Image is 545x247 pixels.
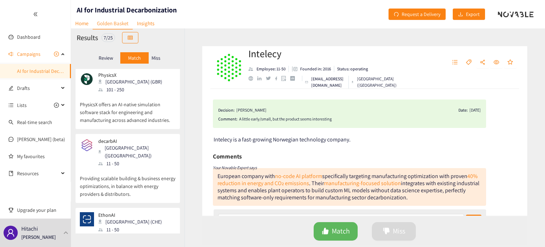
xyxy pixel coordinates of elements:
[17,81,59,95] span: Drafts
[6,229,15,237] span: user
[311,76,346,88] p: [EMAIL_ADDRESS][DOMAIN_NAME]
[476,57,489,68] button: share-alt
[393,226,405,237] span: Miss
[17,119,52,125] a: Real-time search
[152,55,160,61] p: Miss
[98,72,162,78] p: PhysicsX
[239,116,481,123] div: A little early/small, but the product seems interesting
[466,10,480,18] span: Export
[54,103,59,108] span: plus-circle
[213,151,242,162] h6: Comments
[9,103,13,108] span: unordered-list
[218,116,237,123] span: Comment:
[128,55,141,61] p: Match
[466,59,472,66] span: tag
[218,172,478,187] a: 40% reduction in energy and CO₂ emissions
[101,33,115,42] div: 7 / 25
[458,12,463,17] span: download
[300,66,331,72] p: Founded in: 2016
[17,47,40,61] span: Campaigns
[9,208,13,213] span: trophy
[394,12,399,17] span: redo
[213,165,257,170] i: Your Novable Expert says
[214,136,351,143] span: Intelecy is a fast-growing Norwegian technology company.
[402,10,440,18] span: Request a Delivery
[98,212,162,218] p: EthonAI
[490,57,503,68] button: eye
[448,57,461,68] button: unordered-list
[9,171,13,176] span: book
[80,167,176,198] p: Providing scalable building & business energy optimizations, in balance with energy providers & d...
[324,179,401,187] a: manufacturing-focused solution
[281,76,290,81] a: google maps
[290,76,299,81] a: crunchbase
[17,136,65,143] a: [PERSON_NAME] (beta)
[80,138,94,152] img: Snapshot of the company's website
[248,47,391,61] h2: Intelecy
[372,222,416,241] button: dislikeMiss
[9,52,13,57] span: sound
[17,68,86,74] a: AI for Industrial Decarbonization
[77,5,177,15] h1: AI for Industrial Decarbonization
[469,107,481,114] div: [DATE]
[389,9,446,20] button: redoRequest a Delivery
[133,18,159,29] a: Insights
[122,32,138,43] button: table
[507,59,513,66] span: star
[99,55,113,61] p: Review
[71,18,93,29] a: Home
[128,35,133,41] span: table
[17,166,59,181] span: Resources
[98,138,171,144] p: decarbAI
[337,66,368,72] p: Status: operating
[275,172,322,180] a: no-code AI platform
[332,226,350,237] span: Match
[504,57,517,68] button: star
[98,86,166,93] div: 101 - 250
[9,86,13,91] span: edit
[17,98,27,112] span: Lists
[383,227,390,236] span: dislike
[93,18,133,29] a: Golden Basket
[98,226,166,233] div: 11 - 50
[248,66,289,72] li: Employees
[80,212,94,226] img: Snapshot of the company's website
[17,203,65,217] span: Upgrade your plan
[334,66,368,72] li: Status
[314,222,358,241] button: likeMatch
[275,76,282,80] a: facebook
[248,76,257,81] a: website
[257,66,286,72] p: Employee: 11-50
[98,160,175,167] div: 11 - 50
[257,76,266,81] a: linkedin
[80,72,94,86] img: Snapshot of the company's website
[17,34,40,40] a: Dashboard
[266,76,275,80] a: twitter
[352,76,398,88] div: [GEOGRAPHIC_DATA] ([GEOGRAPHIC_DATA])
[17,149,65,163] a: My favourites
[98,78,166,86] div: [GEOGRAPHIC_DATA] (GBR)
[236,107,266,114] div: [PERSON_NAME]
[77,33,98,43] h2: Results
[289,66,334,72] li: Founded in year
[322,227,329,236] span: like
[494,59,499,66] span: eye
[452,59,458,66] span: unordered-list
[33,12,38,17] span: double-left
[21,233,56,241] p: [PERSON_NAME]
[462,57,475,68] button: tag
[510,213,545,247] div: チャットウィジェット
[98,218,166,226] div: [GEOGRAPHIC_DATA] (CHE)
[80,93,176,124] p: PhysicsX offers an AI-native simulation software stack for engineering and manufacturing across a...
[54,52,59,57] span: plus-circle
[510,213,545,247] iframe: Chat Widget
[466,215,481,226] button: check
[458,107,468,114] span: Date:
[21,224,38,233] p: Hitachi
[215,53,243,82] img: Company Logo
[218,172,479,201] div: European company with specifically targeting manufacturing optimization with proven . Their integ...
[218,107,235,114] span: Decision:
[98,144,175,160] div: [GEOGRAPHIC_DATA] ([GEOGRAPHIC_DATA])
[453,9,485,20] button: downloadExport
[480,59,485,66] span: share-alt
